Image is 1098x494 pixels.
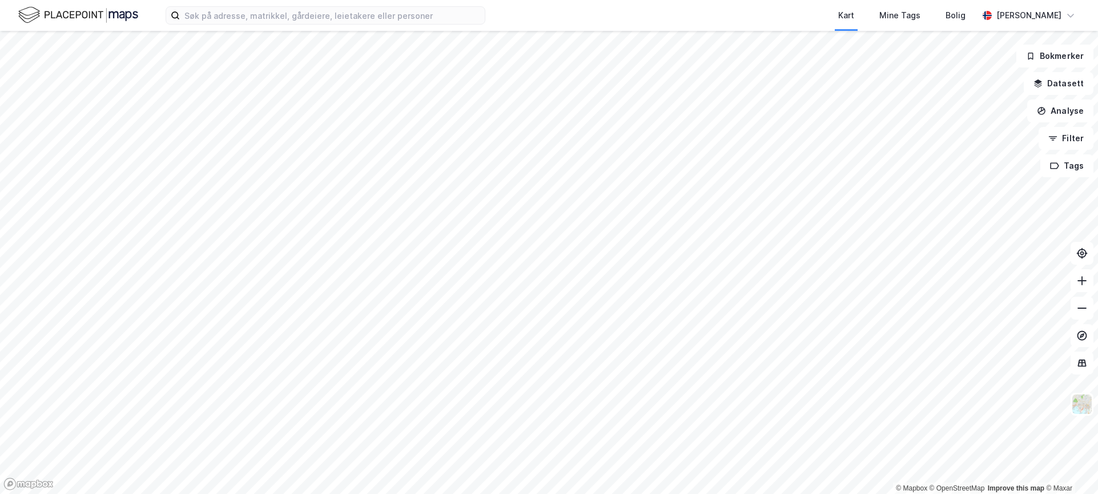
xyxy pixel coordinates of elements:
[946,9,966,22] div: Bolig
[879,9,920,22] div: Mine Tags
[838,9,854,22] div: Kart
[18,5,138,25] img: logo.f888ab2527a4732fd821a326f86c7f29.svg
[180,7,485,24] input: Søk på adresse, matrikkel, gårdeiere, leietakere eller personer
[996,9,1061,22] div: [PERSON_NAME]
